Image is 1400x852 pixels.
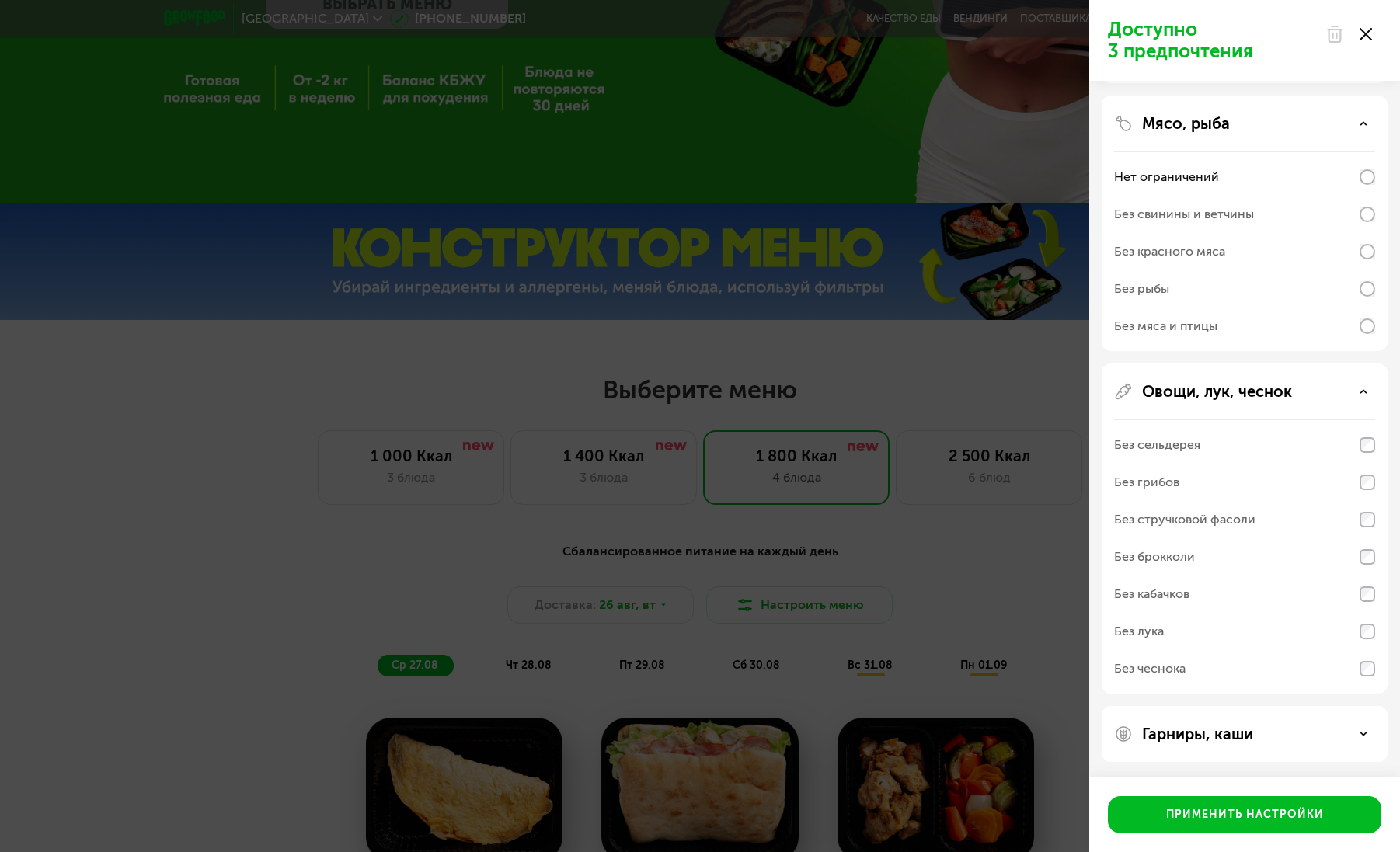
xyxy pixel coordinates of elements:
[1114,168,1219,186] div: Нет ограничений
[1166,807,1324,822] div: Применить настройки
[1114,510,1255,529] div: Без стручковой фасоли
[1142,382,1292,401] p: Овощи, лук, чеснок
[1114,242,1225,261] div: Без красного мяса
[1114,548,1195,566] div: Без брокколи
[1114,280,1169,298] div: Без рыбы
[1114,205,1254,224] div: Без свинины и ветчины
[1114,436,1200,454] div: Без сельдерея
[1108,19,1316,62] p: Доступно 3 предпочтения
[1114,659,1186,678] div: Без чеснока
[1114,585,1189,603] div: Без кабачков
[1114,317,1217,336] div: Без мяса и птицы
[1114,622,1164,641] div: Без лука
[1108,796,1381,833] button: Применить настройки
[1142,114,1230,133] p: Мясо, рыба
[1142,725,1253,743] p: Гарниры, каши
[1114,473,1179,492] div: Без грибов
